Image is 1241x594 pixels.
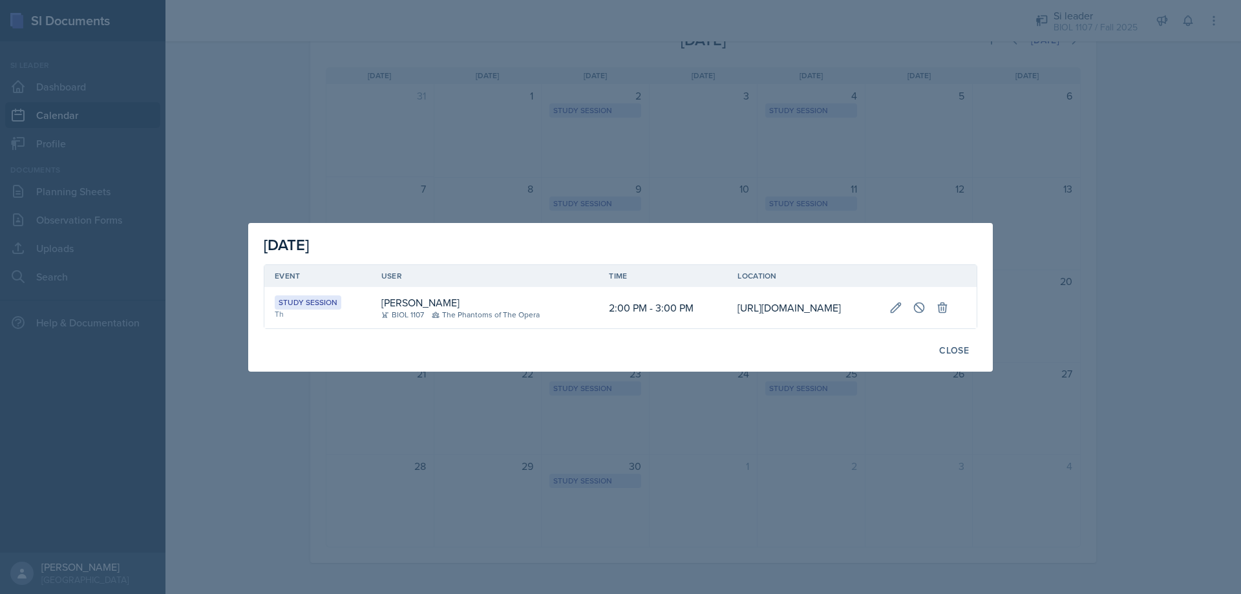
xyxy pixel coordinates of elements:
div: BIOL 1107 [381,309,424,321]
th: Location [727,265,878,287]
div: Close [939,345,969,355]
div: [DATE] [264,233,977,257]
div: The Phantoms of The Opera [432,309,540,321]
th: User [371,265,599,287]
th: Event [264,265,371,287]
td: [URL][DOMAIN_NAME] [727,287,878,328]
th: Time [599,265,727,287]
div: Study Session [275,295,341,310]
td: 2:00 PM - 3:00 PM [599,287,727,328]
div: [PERSON_NAME] [381,295,460,310]
button: Close [931,339,977,361]
div: Th [275,308,361,320]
